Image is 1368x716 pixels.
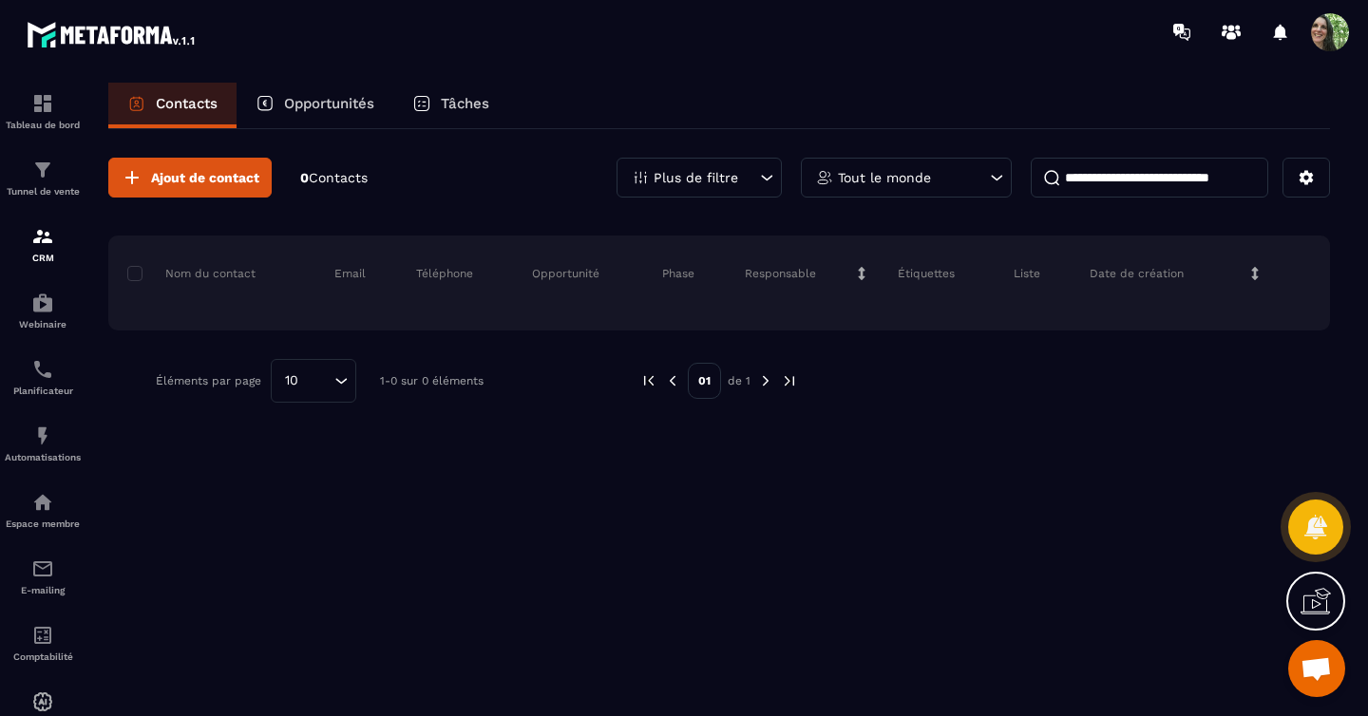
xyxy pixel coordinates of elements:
span: Contacts [309,170,368,185]
img: formation [31,225,54,248]
p: Webinaire [5,319,81,330]
span: Ajout de contact [151,168,259,187]
img: formation [31,159,54,181]
p: Tout le monde [838,171,931,184]
p: Téléphone [416,266,473,281]
a: automationsautomationsWebinaire [5,277,81,344]
img: prev [640,372,657,389]
p: Opportunité [532,266,599,281]
img: automations [31,292,54,314]
a: Ouvrir le chat [1288,640,1345,697]
p: Tableau de bord [5,120,81,130]
p: Éléments par page [156,374,261,387]
input: Search for option [305,370,330,391]
a: emailemailE-mailing [5,543,81,610]
p: 1-0 sur 0 éléments [380,374,484,387]
img: accountant [31,624,54,647]
img: automations [31,690,54,713]
p: Nom du contact [127,266,256,281]
img: automations [31,424,54,447]
p: Phase [662,266,694,281]
a: automationsautomationsAutomatisations [5,410,81,477]
p: 01 [688,363,721,399]
p: Responsable [745,266,816,281]
a: schedulerschedulerPlanificateur [5,344,81,410]
p: Contacts [156,95,218,112]
p: Tâches [441,95,489,112]
p: Automatisations [5,452,81,462]
p: Liste [1014,266,1040,281]
p: Étiquettes [898,266,955,281]
div: Search for option [271,359,356,403]
img: logo [27,17,198,51]
a: Contacts [108,83,237,128]
p: de 1 [728,373,750,388]
img: next [781,372,798,389]
p: Tunnel de vente [5,186,81,197]
img: next [757,372,774,389]
a: automationsautomationsEspace membre [5,477,81,543]
p: Comptabilité [5,651,81,662]
img: prev [664,372,681,389]
p: E-mailing [5,585,81,595]
span: 10 [278,370,305,391]
a: formationformationTableau de bord [5,78,81,144]
img: email [31,557,54,580]
a: Tâches [393,83,508,128]
a: Opportunités [237,83,393,128]
img: automations [31,491,54,514]
p: Espace membre [5,518,81,529]
button: Ajout de contact [108,158,272,198]
p: Planificateur [5,386,81,396]
img: formation [31,92,54,115]
p: Opportunités [284,95,374,112]
p: Date de création [1090,266,1184,281]
p: CRM [5,253,81,263]
p: Email [334,266,366,281]
p: 0 [300,169,368,187]
p: Plus de filtre [654,171,738,184]
a: formationformationTunnel de vente [5,144,81,211]
img: scheduler [31,358,54,381]
a: formationformationCRM [5,211,81,277]
a: accountantaccountantComptabilité [5,610,81,676]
